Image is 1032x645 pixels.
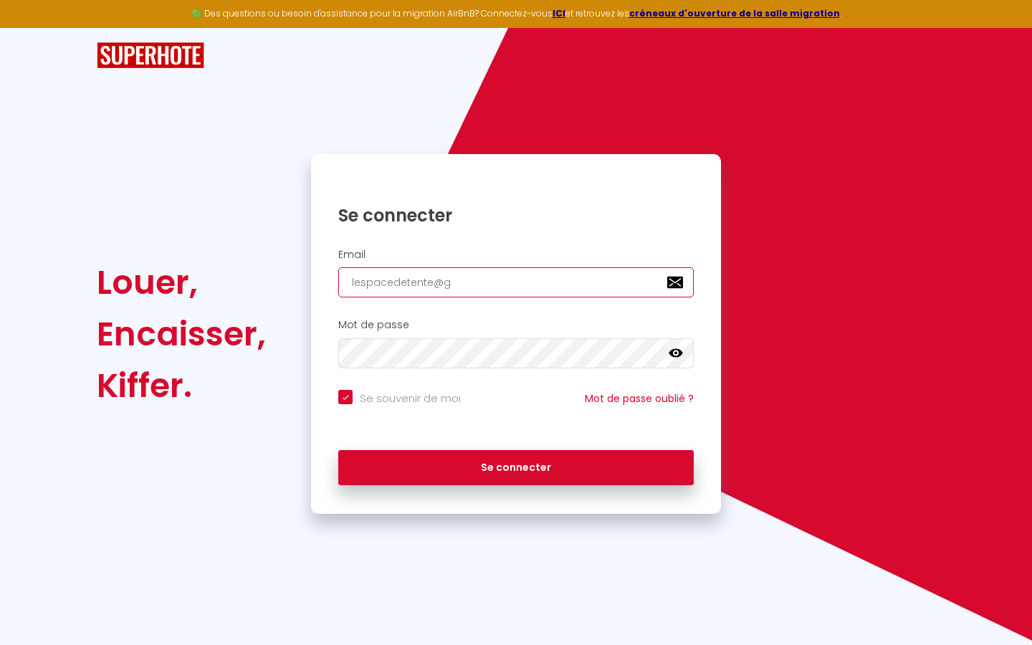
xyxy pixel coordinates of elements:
[11,6,54,49] button: Ouvrir le widget de chat LiveChat
[97,360,266,411] div: Kiffer.
[629,7,840,19] a: créneaux d'ouverture de la salle migration
[97,42,204,69] img: SuperHote logo
[97,257,266,308] div: Louer,
[338,450,694,486] button: Se connecter
[553,7,565,19] a: ICI
[97,308,266,360] div: Encaisser,
[585,391,694,406] a: Mot de passe oublié ?
[338,267,694,297] input: Ton Email
[338,319,694,331] h2: Mot de passe
[338,204,694,226] h1: Se connecter
[338,249,694,261] h2: Email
